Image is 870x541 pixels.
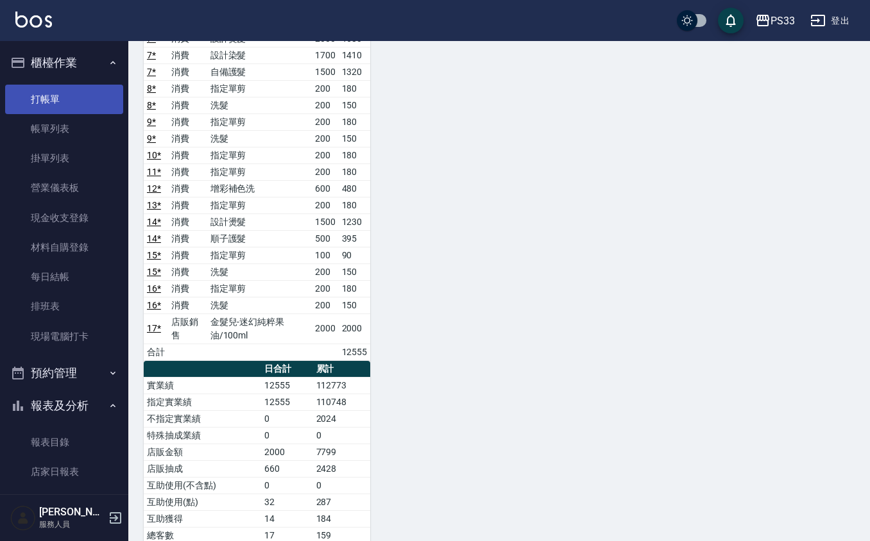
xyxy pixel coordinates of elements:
[207,113,312,130] td: 指定單剪
[339,213,371,230] td: 1230
[207,297,312,313] td: 洗髮
[313,394,371,410] td: 110748
[312,80,339,97] td: 200
[261,410,313,427] td: 0
[207,80,312,97] td: 指定單剪
[312,113,339,130] td: 200
[261,477,313,494] td: 0
[312,213,339,230] td: 1500
[207,180,312,197] td: 增彩補色洗
[313,377,371,394] td: 112773
[312,180,339,197] td: 600
[339,63,371,80] td: 1320
[207,147,312,163] td: 指定單剪
[168,280,207,297] td: 消費
[339,97,371,113] td: 150
[5,457,123,487] a: 店家日報表
[261,494,313,510] td: 32
[261,394,313,410] td: 12555
[261,444,313,460] td: 2000
[312,163,339,180] td: 200
[312,197,339,213] td: 200
[312,247,339,263] td: 100
[5,114,123,144] a: 帳單列表
[261,460,313,477] td: 660
[5,428,123,457] a: 報表目錄
[339,147,371,163] td: 180
[339,263,371,280] td: 150
[144,410,261,427] td: 不指定實業績
[168,263,207,280] td: 消費
[339,313,371,344] td: 2000
[5,233,123,262] a: 材料自購登錄
[168,97,207,113] td: 消費
[207,130,312,147] td: 洗髮
[144,427,261,444] td: 特殊抽成業績
[339,47,371,63] td: 1410
[144,494,261,510] td: 互助使用(點)
[339,230,371,247] td: 395
[168,113,207,130] td: 消費
[207,213,312,230] td: 設計燙髮
[207,313,312,344] td: 金髮兒-迷幻純粹果油/100ml
[5,85,123,114] a: 打帳單
[750,8,800,34] button: PS33
[312,263,339,280] td: 200
[261,510,313,527] td: 14
[339,163,371,180] td: 180
[5,356,123,390] button: 預約管理
[144,377,261,394] td: 實業績
[168,197,207,213] td: 消費
[339,297,371,313] td: 150
[207,47,312,63] td: 設計染髮
[313,444,371,460] td: 7799
[313,361,371,378] th: 累計
[5,389,123,422] button: 報表及分析
[168,213,207,230] td: 消費
[207,263,312,280] td: 洗髮
[168,47,207,63] td: 消費
[39,519,105,530] p: 服務人員
[771,13,795,29] div: PS33
[5,322,123,351] a: 現場電腦打卡
[168,313,207,344] td: 店販銷售
[144,510,261,527] td: 互助獲得
[168,63,207,80] td: 消費
[5,292,123,321] a: 排班表
[261,361,313,378] th: 日合計
[168,80,207,97] td: 消費
[168,230,207,247] td: 消費
[207,280,312,297] td: 指定單剪
[339,113,371,130] td: 180
[207,63,312,80] td: 自備護髮
[339,247,371,263] td: 90
[39,506,105,519] h5: [PERSON_NAME]
[313,510,371,527] td: 184
[5,487,123,516] a: 互助日報表
[312,147,339,163] td: 200
[168,147,207,163] td: 消費
[261,427,313,444] td: 0
[144,477,261,494] td: 互助使用(不含點)
[15,12,52,28] img: Logo
[313,410,371,427] td: 2024
[168,163,207,180] td: 消費
[5,46,123,79] button: 櫃檯作業
[144,444,261,460] td: 店販金額
[312,280,339,297] td: 200
[339,344,371,360] td: 12555
[5,144,123,173] a: 掛單列表
[168,180,207,197] td: 消費
[261,377,313,394] td: 12555
[312,230,339,247] td: 500
[5,173,123,203] a: 營業儀表板
[207,97,312,113] td: 洗髮
[207,247,312,263] td: 指定單剪
[168,247,207,263] td: 消費
[313,494,371,510] td: 287
[339,197,371,213] td: 180
[312,63,339,80] td: 1500
[339,180,371,197] td: 480
[207,230,312,247] td: 順子護髮
[805,9,855,33] button: 登出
